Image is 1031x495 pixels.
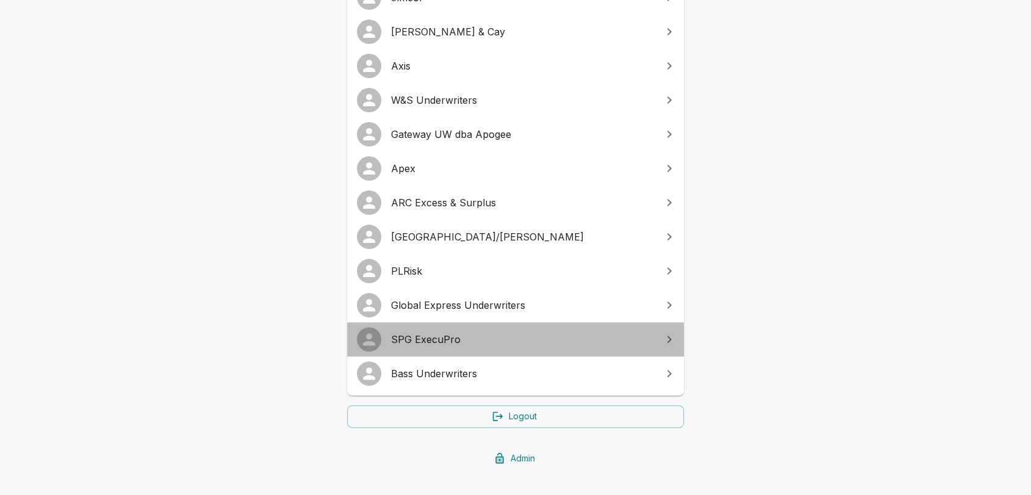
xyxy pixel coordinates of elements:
a: [GEOGRAPHIC_DATA]/[PERSON_NAME] [347,220,684,254]
a: SPG ExecuPro [347,322,684,356]
a: Apex [347,151,684,186]
span: Bass Underwriters [391,366,655,381]
span: SPG ExecuPro [391,332,655,347]
span: W&S Underwriters [391,93,655,107]
span: PLRisk [391,264,655,278]
span: [GEOGRAPHIC_DATA]/[PERSON_NAME] [391,229,655,244]
a: Global Express Underwriters [347,288,684,322]
a: Bass Underwriters [347,356,684,391]
a: Axis [347,49,684,83]
a: W&S Underwriters [347,83,684,117]
a: ARC Excess & Surplus [347,186,684,220]
a: Admin [347,447,684,470]
span: ARC Excess & Surplus [391,195,655,210]
span: Axis [391,59,655,73]
a: [PERSON_NAME] & Cay [347,15,684,49]
a: PLRisk [347,254,684,288]
span: Gateway UW dba Apogee [391,127,655,142]
span: Apex [391,161,655,176]
span: Global Express Underwriters [391,298,655,313]
span: [PERSON_NAME] & Cay [391,24,655,39]
a: Gateway UW dba Apogee [347,117,684,151]
a: Logout [347,405,684,428]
